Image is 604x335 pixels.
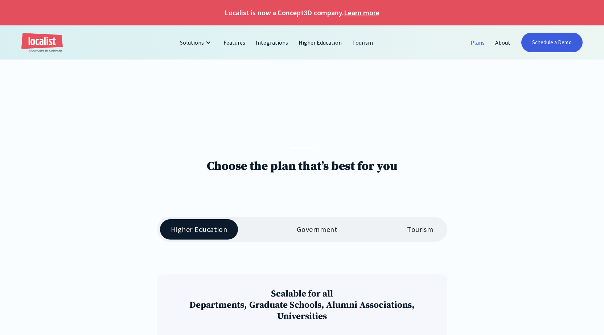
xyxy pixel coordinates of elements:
[171,225,227,234] div: Higher Education
[174,34,218,51] div: Solutions
[465,34,490,51] a: Plans
[521,33,583,52] a: Schedule a Demo
[407,225,433,234] div: Tourism
[344,7,379,18] a: Learn more
[207,159,398,174] h1: Choose the plan that’s best for you
[490,34,516,51] a: About
[168,288,436,322] h3: Scalable for all Departments, Graduate Schools, Alumni Associations, Universities
[251,34,293,51] a: Integrations
[218,34,251,51] a: Features
[347,34,378,51] a: Tourism
[180,38,204,47] div: Solutions
[21,33,63,52] a: home
[293,34,348,51] a: Higher Education
[297,225,337,234] div: Government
